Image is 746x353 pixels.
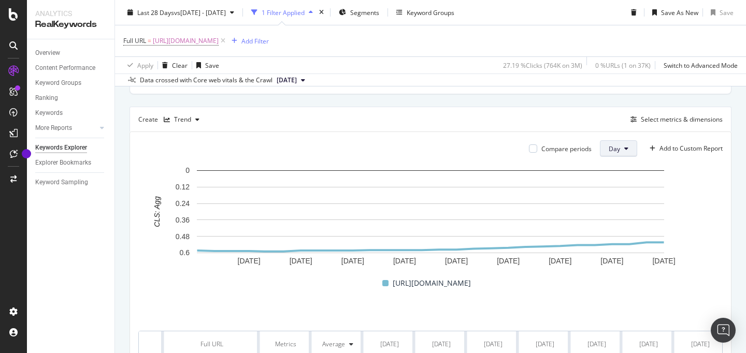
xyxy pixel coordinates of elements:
div: Full URL [173,340,251,349]
text: [DATE] [445,257,468,265]
text: 0.36 [176,216,190,224]
div: Keywords [35,108,63,119]
div: Keywords Explorer [35,142,87,153]
div: Compare periods [541,144,592,153]
text: 0.6 [180,249,190,257]
div: Data crossed with Core web vitals & the Crawl [140,76,272,85]
span: Segments [350,8,379,17]
div: Save [205,61,219,69]
div: [DATE] [380,340,399,349]
text: [DATE] [341,257,364,265]
svg: A chart. [138,165,723,269]
a: Explorer Bookmarks [35,157,107,168]
div: [DATE] [484,340,503,349]
div: Keyword Sampling [35,177,88,188]
button: Save [192,57,219,73]
div: times [317,7,326,18]
span: vs [DATE] - [DATE] [174,8,226,17]
div: Analytics [35,8,106,19]
div: [DATE] [536,340,554,349]
div: Keyword Groups [407,8,454,17]
div: Switch to Advanced Mode [664,61,738,69]
button: Last 28 Daysvs[DATE] - [DATE] [123,4,238,21]
button: Clear [158,57,188,73]
button: Add Filter [227,35,269,47]
text: [DATE] [497,257,520,265]
text: 0 [185,167,190,175]
button: [DATE] [272,74,309,86]
div: [DATE] [639,340,658,349]
a: Overview [35,48,107,58]
div: Average [322,340,345,349]
button: Trend [160,111,204,128]
a: Keyword Groups [35,78,107,89]
a: Keywords Explorer [35,142,107,153]
div: Add to Custom Report [659,145,723,152]
span: [URL][DOMAIN_NAME] [153,34,219,48]
span: Last 28 Days [137,8,174,17]
span: Full URL [123,36,146,45]
div: Create [138,111,204,128]
button: Day [600,140,637,157]
span: Day [609,144,620,153]
button: Select metrics & dimensions [626,113,723,126]
div: Clear [172,61,188,69]
div: Select metrics & dimensions [641,115,723,124]
div: Content Performance [35,63,95,73]
span: 2025 Sep. 21st [277,76,297,85]
text: 0.12 [176,183,190,192]
div: Save [720,8,734,17]
span: = [148,36,151,45]
text: [DATE] [652,257,675,265]
button: Keyword Groups [392,4,458,21]
text: [DATE] [238,257,261,265]
text: [DATE] [393,257,416,265]
div: Overview [35,48,60,58]
button: Add to Custom Report [645,140,723,157]
div: Open Intercom Messenger [711,318,736,343]
div: Keyword Groups [35,78,81,89]
a: Content Performance [35,63,107,73]
a: More Reports [35,123,97,134]
text: [DATE] [290,257,312,265]
div: Apply [137,61,153,69]
text: 0.48 [176,232,190,241]
text: [DATE] [549,257,571,265]
div: [DATE] [587,340,606,349]
button: Save [707,4,734,21]
div: Ranking [35,93,58,104]
div: 0 % URLs ( 1 on 37K ) [595,61,651,69]
span: [URL][DOMAIN_NAME] [393,277,471,289]
button: Switch to Advanced Mode [659,57,738,73]
button: Segments [335,4,383,21]
div: Save As New [661,8,698,17]
text: 0.24 [176,199,190,208]
a: Keyword Sampling [35,177,107,188]
div: Metrics [268,340,303,349]
div: RealKeywords [35,19,106,31]
div: Trend [174,116,191,123]
a: Keywords [35,108,107,119]
button: Apply [123,57,153,73]
div: [DATE] [691,340,710,349]
text: CLS: Agg [153,197,161,228]
text: [DATE] [600,257,623,265]
div: Add Filter [241,36,269,45]
div: Tooltip anchor [22,149,31,158]
div: 1 Filter Applied [262,8,305,17]
div: [DATE] [432,340,451,349]
div: Explorer Bookmarks [35,157,91,168]
button: 1 Filter Applied [247,4,317,21]
a: Ranking [35,93,107,104]
button: Save As New [648,4,698,21]
div: 27.19 % Clicks ( 764K on 3M ) [503,61,582,69]
div: More Reports [35,123,72,134]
